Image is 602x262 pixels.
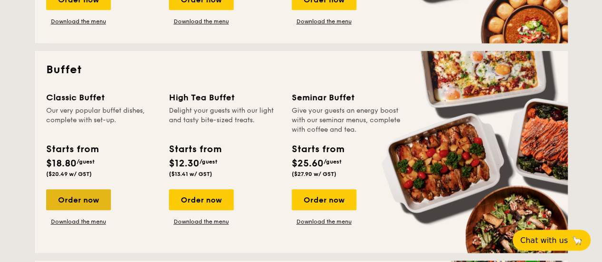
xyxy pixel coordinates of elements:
[292,218,356,225] a: Download the menu
[46,62,556,78] h2: Buffet
[292,158,324,169] span: $25.60
[169,18,234,25] a: Download the menu
[169,91,280,104] div: High Tea Buffet
[46,171,92,177] span: ($20.49 w/ GST)
[199,158,217,165] span: /guest
[46,91,158,104] div: Classic Buffet
[169,171,212,177] span: ($13.41 w/ GST)
[77,158,95,165] span: /guest
[513,230,591,251] button: Chat with us🦙
[169,218,234,225] a: Download the menu
[169,106,280,135] div: Delight your guests with our light and tasty bite-sized treats.
[46,106,158,135] div: Our very popular buffet dishes, complete with set-up.
[324,158,342,165] span: /guest
[46,18,111,25] a: Download the menu
[292,106,403,135] div: Give your guests an energy boost with our seminar menus, complete with coffee and tea.
[46,142,98,156] div: Starts from
[292,189,356,210] div: Order now
[169,189,234,210] div: Order now
[46,189,111,210] div: Order now
[46,218,111,225] a: Download the menu
[169,142,221,156] div: Starts from
[292,142,344,156] div: Starts from
[292,91,403,104] div: Seminar Buffet
[46,158,77,169] span: $18.80
[169,158,199,169] span: $12.30
[292,171,336,177] span: ($27.90 w/ GST)
[292,18,356,25] a: Download the menu
[520,236,568,245] span: Chat with us
[572,235,583,246] span: 🦙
